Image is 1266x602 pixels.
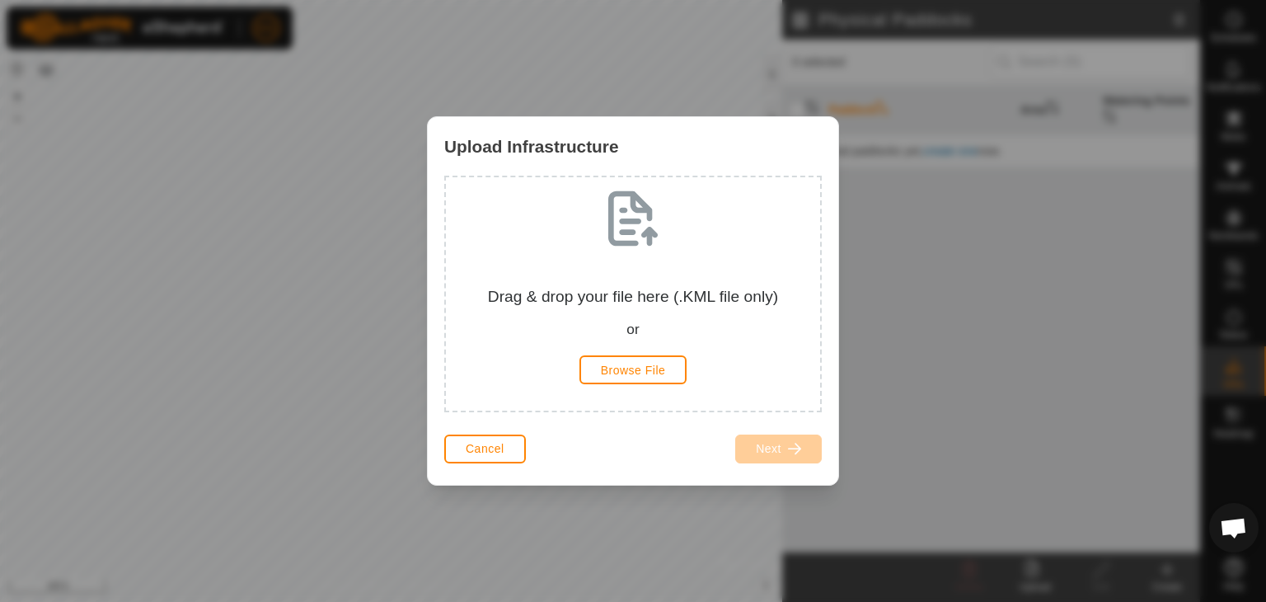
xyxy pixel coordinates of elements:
span: Browse File [601,364,666,377]
button: Next [735,435,822,463]
div: or [459,319,807,341]
div: Drag & drop your file here (.KML file only) [459,285,807,341]
span: Upload Infrastructure [444,134,618,159]
span: Next [756,442,781,455]
span: Cancel [466,442,504,455]
button: Cancel [444,435,526,463]
div: Open chat [1209,503,1259,553]
button: Browse File [579,355,687,384]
